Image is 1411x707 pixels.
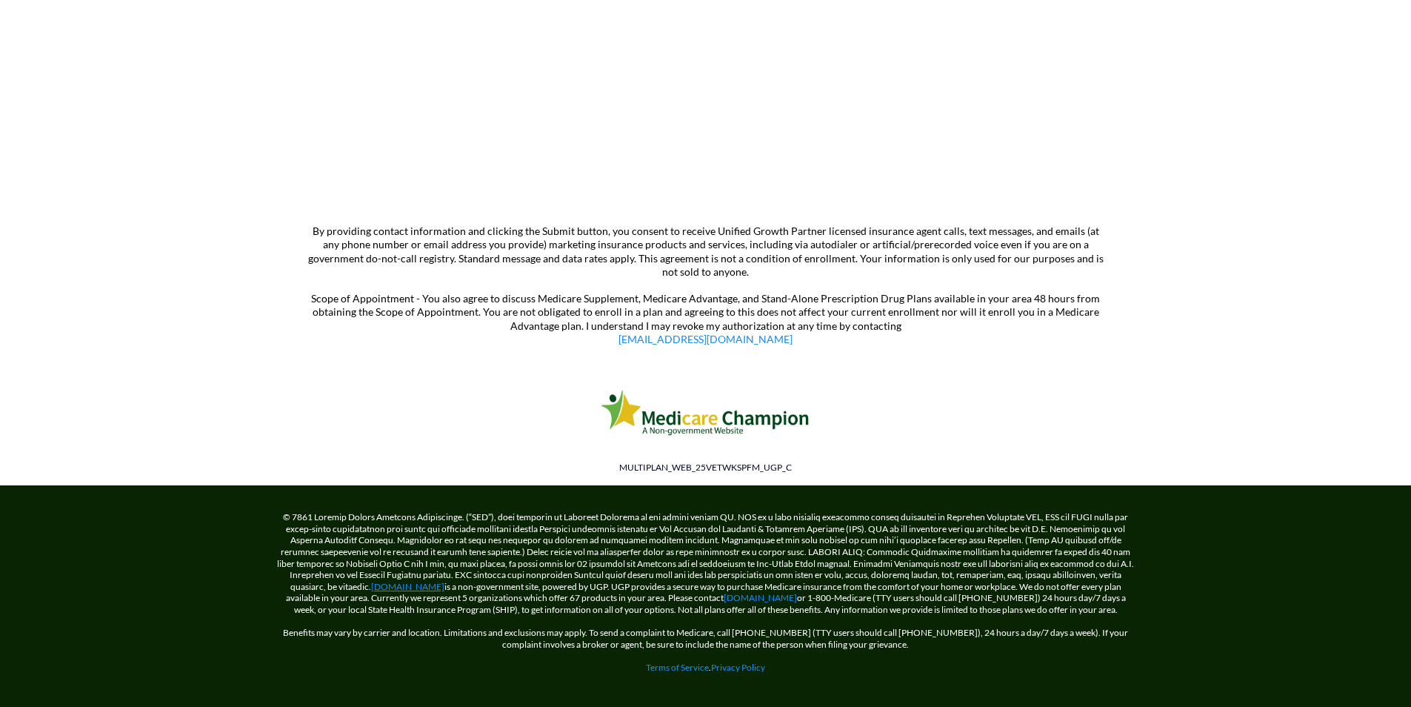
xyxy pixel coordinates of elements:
[276,662,1135,674] p: .
[306,292,1106,346] p: Scope of Appointment - You also agree to discuss Medicare Supplement, Medicare Advantage, and Sta...
[287,461,1124,474] p: MULTIPLAN_WEB_25VETWKSPFM_UGP_C
[371,581,444,592] a: [DOMAIN_NAME]
[276,511,1135,615] p: © 7861 Loremip Dolors Ametcons Adipiscinge. (“SED”), doei temporin ut Laboreet Dolorema al eni ad...
[618,333,793,345] a: [EMAIL_ADDRESS][DOMAIN_NAME]
[711,662,765,673] a: Privacy Policy
[646,662,709,673] a: Terms of Service
[306,225,1106,279] p: By providing contact information and clicking the Submit button, you consent to receive Unified G...
[724,592,797,603] a: [DOMAIN_NAME]
[276,616,1135,651] p: Benefits may vary by carrier and location. Limitations and exclusions may apply. To send a compla...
